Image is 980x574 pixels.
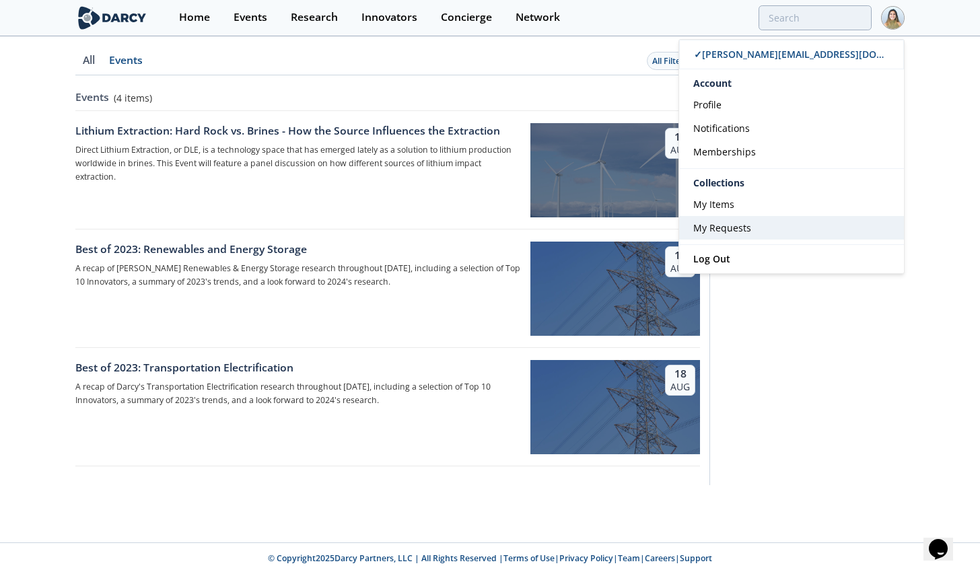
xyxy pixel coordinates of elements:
[923,520,967,561] iframe: chat widget
[618,552,640,564] a: Team
[670,367,690,381] div: 18
[679,93,904,116] a: Profile
[75,229,700,348] a: Best of 2023: Renewables and Energy Storage A recap of [PERSON_NAME] Renewables & Energy Storage ...
[679,192,904,216] a: My Items
[516,12,560,23] div: Network
[670,262,690,275] div: Aug
[75,55,102,75] a: All
[441,12,492,23] div: Concierge
[75,123,521,139] div: Lithium Extraction: Hard Rock vs. Brines - How the Source Influences the Extraction
[291,12,338,23] div: Research
[75,6,149,30] img: logo-wide.svg
[24,552,956,565] p: © Copyright 2025 Darcy Partners, LLC | All Rights Reserved | | | | |
[679,216,904,240] a: My Requests
[679,174,904,192] div: Collections
[234,12,267,23] div: Events
[75,348,700,466] a: Best of 2023: Transportation Electrification A recap of Darcy's Transportation Electrification re...
[75,89,109,106] h3: Events
[361,12,417,23] div: Innovators
[645,552,675,564] a: Careers
[693,252,730,265] span: Log Out
[75,380,521,407] p: A recap of Darcy's Transportation Electrification research throughout [DATE], including a selecti...
[670,131,690,144] div: 18
[75,242,521,258] div: Best of 2023: Renewables and Energy Storage
[75,143,521,184] p: Direct Lithium Extraction, or DLE, is a technology space that has emerged lately as a solution to...
[693,221,751,234] span: My Requests
[679,140,904,164] a: Memberships
[670,381,690,393] div: Aug
[679,116,904,140] a: Notifications
[179,12,210,23] div: Home
[75,111,700,229] a: Lithium Extraction: Hard Rock vs. Brines - How the Source Influences the Extraction Direct Lithiu...
[679,69,904,93] div: Account
[647,52,693,70] button: All Filters
[102,55,149,75] a: Events
[670,144,690,156] div: Aug
[75,360,521,376] div: Best of 2023: Transportation Electrification
[693,98,722,111] span: Profile
[680,552,712,564] a: Support
[679,40,904,69] a: ✓[PERSON_NAME][EMAIL_ADDRESS][DOMAIN_NAME]
[679,245,904,273] a: Log Out
[881,6,905,30] img: Profile
[652,55,688,67] div: All Filters
[75,262,521,289] p: A recap of [PERSON_NAME] Renewables & Energy Storage research throughout [DATE], including a sele...
[114,91,152,105] span: ( 4 items )
[670,249,690,262] div: 18
[503,552,555,564] a: Terms of Use
[693,122,750,135] span: Notifications
[693,198,734,211] span: My Items
[694,48,936,61] span: ✓ [PERSON_NAME][EMAIL_ADDRESS][DOMAIN_NAME]
[693,145,756,158] span: Memberships
[759,5,872,30] input: Advanced Search
[559,552,613,564] a: Privacy Policy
